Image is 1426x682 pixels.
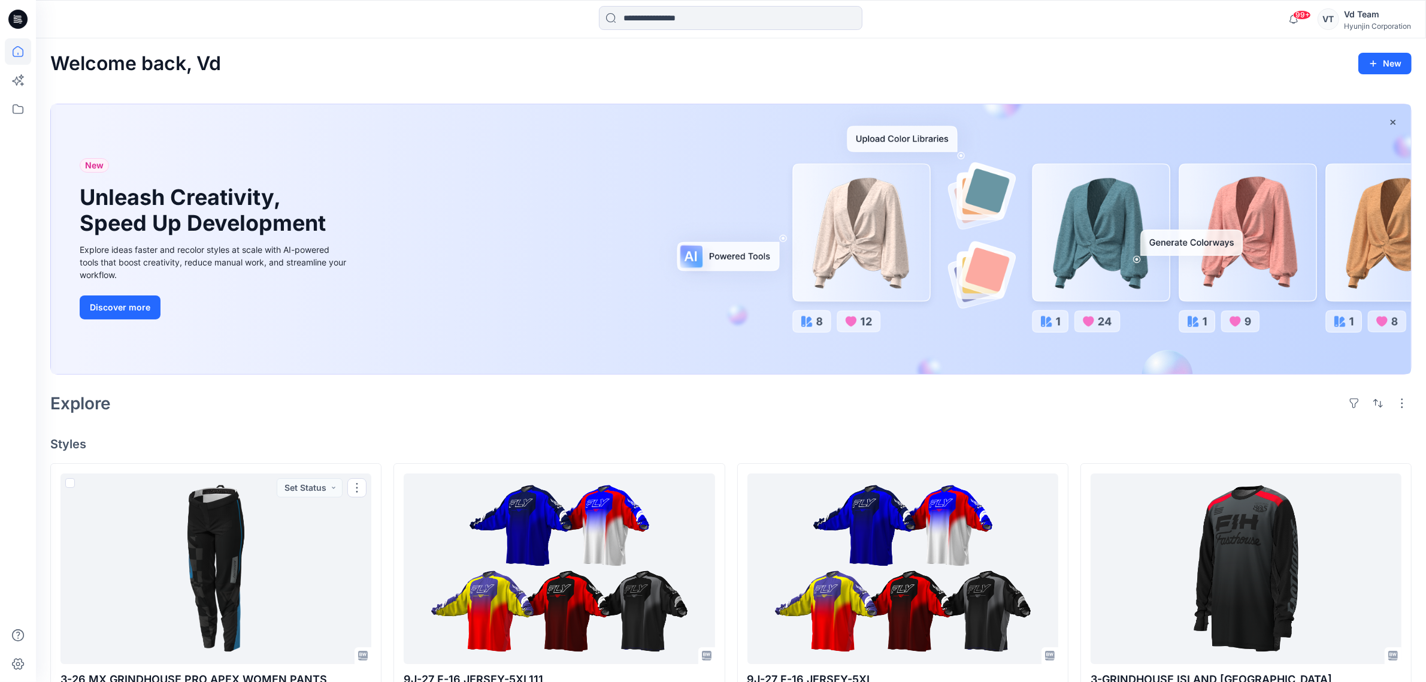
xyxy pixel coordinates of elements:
div: Vd Team [1344,7,1411,22]
div: Hyunjin Corporation [1344,22,1411,31]
button: New [1358,53,1412,74]
h1: Unleash Creativity, Speed Up Development [80,185,331,236]
a: Discover more [80,295,349,319]
a: 9J-27 F-16 JERSEY-5XL111 [404,473,714,664]
a: 9J-27 F-16 JERSEY-5XL [747,473,1058,664]
h2: Explore [50,394,111,413]
div: Explore ideas faster and recolor styles at scale with AI-powered tools that boost creativity, red... [80,243,349,281]
span: New [85,158,104,173]
button: Discover more [80,295,161,319]
h4: Styles [50,437,1412,451]
h2: Welcome back, Vd [50,53,221,75]
div: VT [1318,8,1339,30]
a: 3-26 MX GRINDHOUSE PRO APEX WOMEN PANTS [60,473,371,664]
span: 99+ [1293,10,1311,20]
a: 3-GRINDHOUSE ISLAND HOPPING JERSEY [1091,473,1401,664]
